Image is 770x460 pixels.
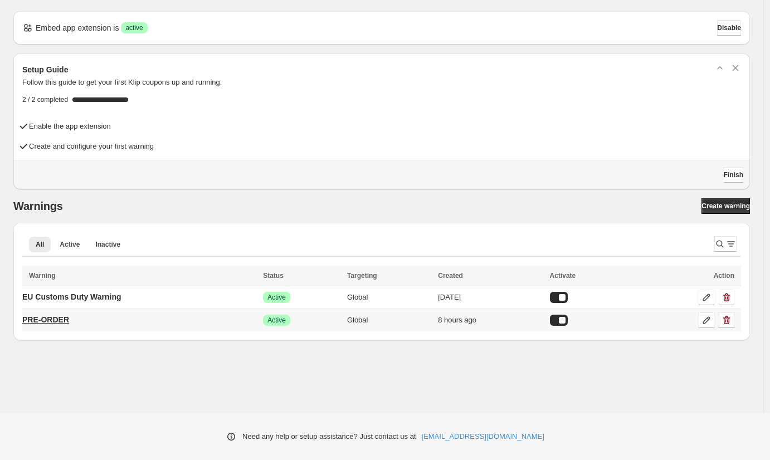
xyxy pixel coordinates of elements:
span: Activate [550,272,576,280]
a: Create warning [701,198,750,214]
span: Active [60,240,80,249]
span: All [36,240,44,249]
p: PRE-ORDER [22,314,69,325]
span: Finish [724,170,743,179]
h4: Enable the app extension [29,121,111,132]
a: [EMAIL_ADDRESS][DOMAIN_NAME] [422,431,544,442]
button: Search and filter results [714,236,737,252]
p: Embed app extension is [36,22,119,33]
a: PRE-ORDER [22,311,69,329]
button: Finish [724,167,743,183]
p: Follow this guide to get your first Klip coupons up and running. [22,77,741,88]
span: Create warning [701,202,750,211]
h4: Create and configure your first warning [29,141,154,152]
span: Warning [29,272,56,280]
h2: Warnings [13,199,63,213]
span: Active [267,293,286,302]
span: Disable [717,23,741,32]
h3: Setup Guide [22,64,68,75]
span: Created [438,272,463,280]
a: EU Customs Duty Warning [22,288,121,306]
span: active [125,23,143,32]
p: EU Customs Duty Warning [22,291,121,302]
div: [DATE] [438,292,543,303]
div: Global [347,315,431,326]
span: Status [263,272,284,280]
span: Active [267,316,286,325]
span: Action [714,272,734,280]
div: 8 hours ago [438,315,543,326]
span: 2 / 2 completed [22,95,68,104]
span: Inactive [95,240,120,249]
span: Targeting [347,272,377,280]
button: Disable [717,20,741,36]
div: Global [347,292,431,303]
